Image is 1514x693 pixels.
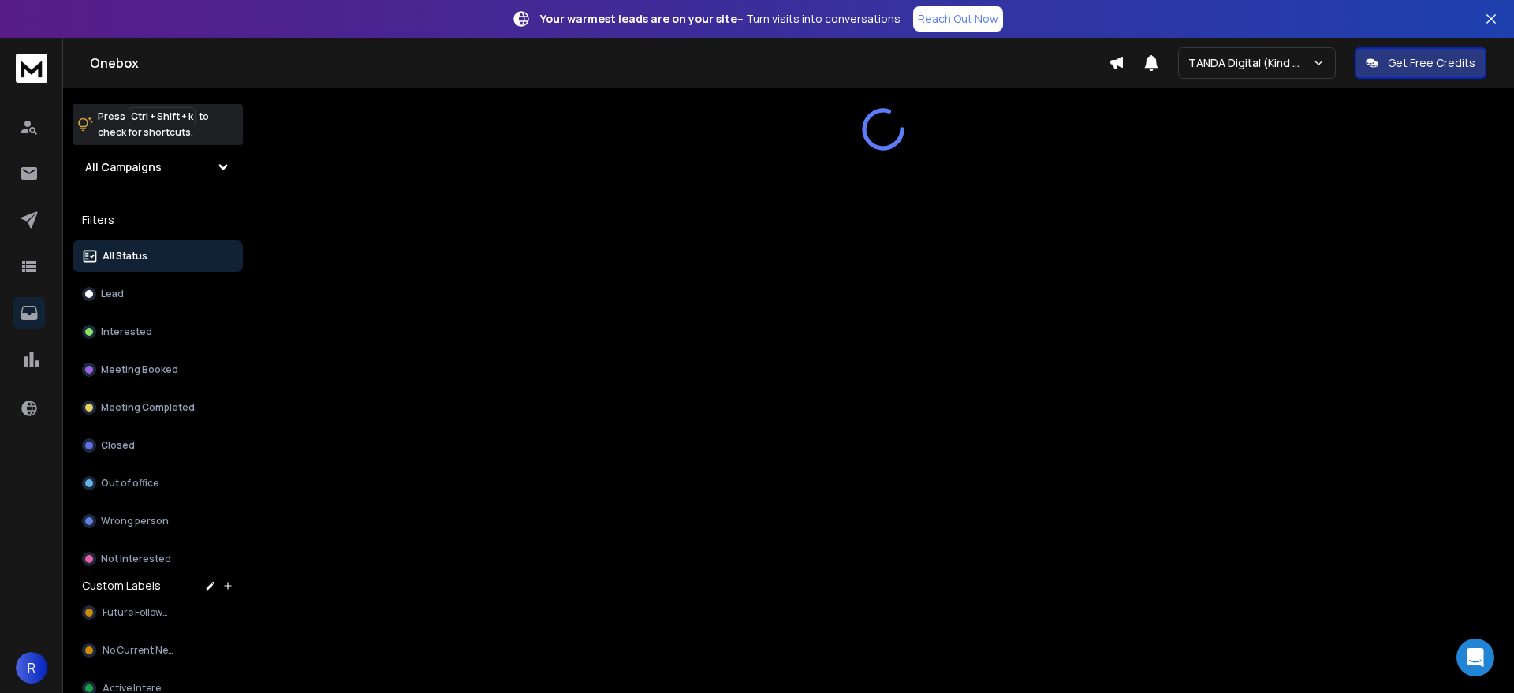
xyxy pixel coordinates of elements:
[73,278,243,310] button: Lead
[73,354,243,386] button: Meeting Booked
[540,11,901,27] p: – Turn visits into conversations
[16,652,47,684] button: R
[101,515,169,527] p: Wrong person
[101,363,178,376] p: Meeting Booked
[129,107,196,125] span: Ctrl + Shift + k
[98,109,209,140] p: Press to check for shortcuts.
[103,644,179,657] span: No Current Need
[1388,55,1475,71] p: Get Free Credits
[73,209,243,231] h3: Filters
[73,240,243,272] button: All Status
[73,151,243,183] button: All Campaigns
[101,401,195,414] p: Meeting Completed
[73,543,243,575] button: Not Interested
[73,430,243,461] button: Closed
[101,326,152,338] p: Interested
[540,11,737,26] strong: Your warmest leads are on your site
[101,439,135,452] p: Closed
[103,250,147,263] p: All Status
[918,11,998,27] p: Reach Out Now
[101,477,159,490] p: Out of office
[101,553,171,565] p: Not Interested
[73,597,243,628] button: Future Followup
[90,54,1109,73] h1: Onebox
[82,578,161,594] h3: Custom Labels
[73,468,243,499] button: Out of office
[1456,639,1494,676] div: Open Intercom Messenger
[101,288,124,300] p: Lead
[73,505,243,537] button: Wrong person
[16,54,47,83] img: logo
[1355,47,1486,79] button: Get Free Credits
[1188,55,1312,71] p: TANDA Digital (Kind Studio)
[103,606,173,619] span: Future Followup
[73,316,243,348] button: Interested
[85,159,162,175] h1: All Campaigns
[73,635,243,666] button: No Current Need
[73,392,243,423] button: Meeting Completed
[913,6,1003,32] a: Reach Out Now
